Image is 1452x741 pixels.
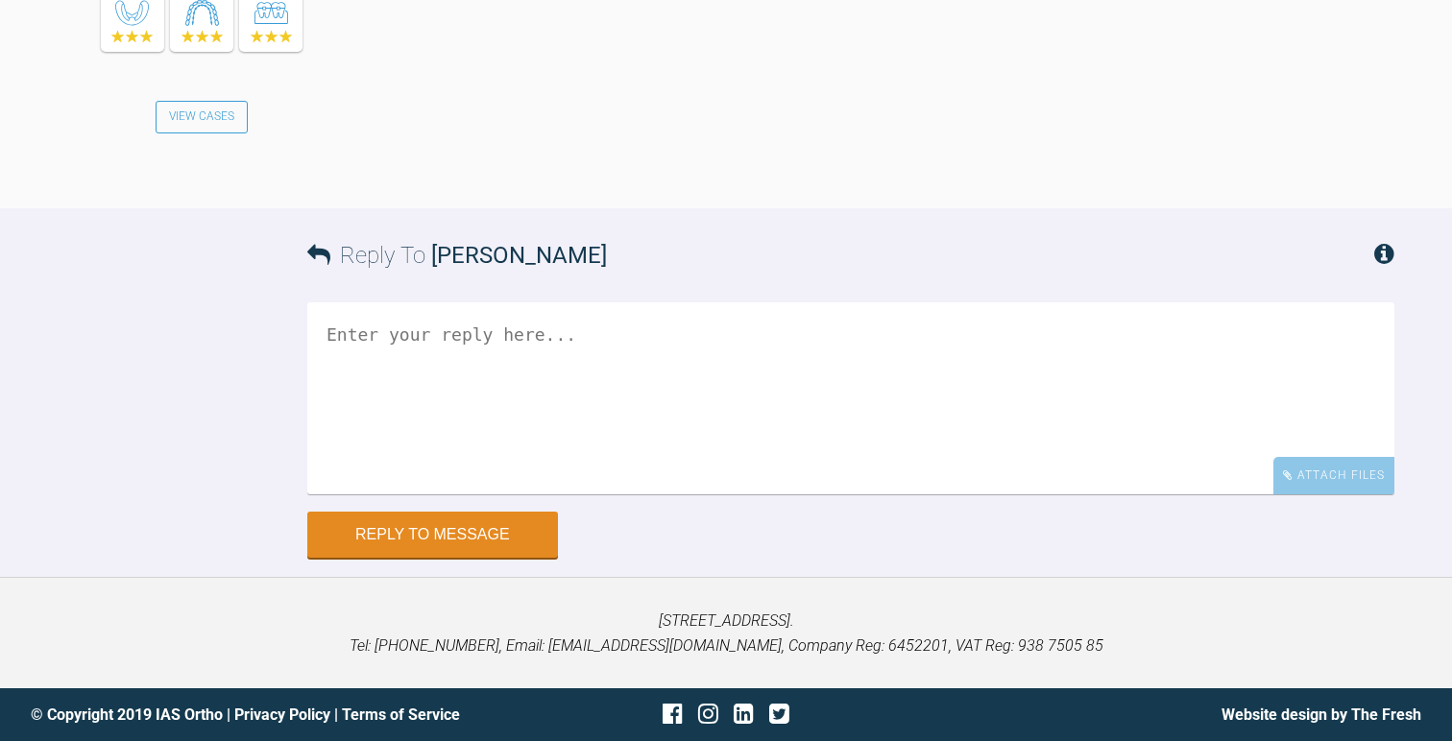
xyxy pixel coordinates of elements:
[234,705,330,724] a: Privacy Policy
[31,609,1421,657] p: [STREET_ADDRESS]. Tel: [PHONE_NUMBER], Email: [EMAIL_ADDRESS][DOMAIN_NAME], Company Reg: 6452201,...
[31,703,495,728] div: © Copyright 2019 IAS Ortho | |
[307,237,607,274] h3: Reply To
[342,705,460,724] a: Terms of Service
[1273,457,1394,494] div: Attach Files
[156,101,248,133] a: View Cases
[431,242,607,269] span: [PERSON_NAME]
[307,512,558,558] button: Reply to Message
[1222,705,1421,724] a: Website design by The Fresh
